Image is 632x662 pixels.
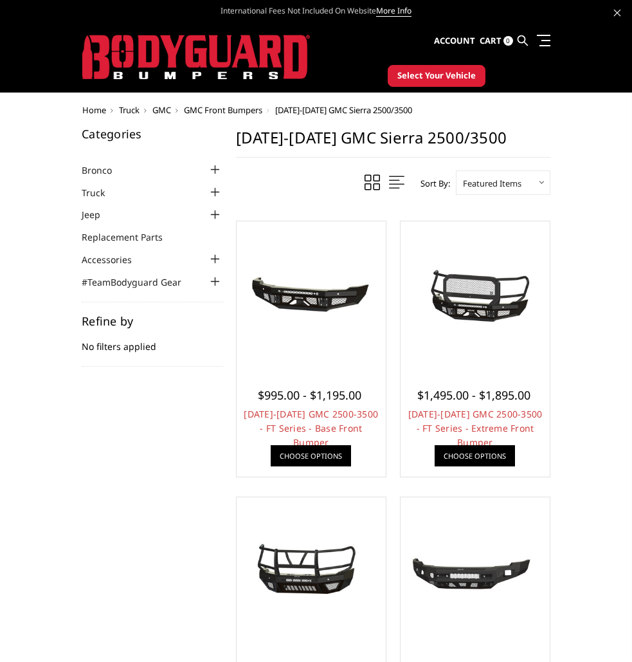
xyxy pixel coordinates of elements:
span: Account [434,35,475,46]
img: 2024-2025 GMC 2500-3500 - Freedom Series - Base Front Bumper (non-winch) [404,538,546,605]
span: $1,495.00 - $1,895.00 [417,387,530,403]
a: GMC [152,104,171,116]
h5: Refine by [82,315,223,327]
span: $995.00 - $1,195.00 [258,387,361,403]
span: Select Your Vehicle [397,69,476,82]
a: [DATE]-[DATE] GMC 2500-3500 - FT Series - Base Front Bumper [244,408,378,448]
h1: [DATE]-[DATE] GMC Sierra 2500/3500 [236,128,550,158]
div: No filters applied [82,315,223,367]
a: Accessories [82,253,148,266]
a: Cart 0 [480,24,513,59]
a: 2024-2026 GMC 2500-3500 - FT Series - Extreme Front Bumper 2024-2026 GMC 2500-3500 - FT Series - ... [404,225,546,367]
a: More Info [376,5,411,17]
img: 2024-2026 GMC 2500-3500 - FT Series - Extreme Front Bumper [404,262,546,329]
a: Truck [82,186,121,199]
a: 2024-2025 GMC 2500-3500 - FT Series - Base Front Bumper 2024-2025 GMC 2500-3500 - FT Series - Bas... [240,225,383,367]
a: GMC Front Bumpers [184,104,262,116]
span: [DATE]-[DATE] GMC Sierra 2500/3500 [275,104,412,116]
a: Bronco [82,163,128,177]
button: Select Your Vehicle [388,65,485,87]
a: 2024-2026 GMC 2500-3500 - T2 Series - Extreme Front Bumper (receiver or winch) 2024-2026 GMC 2500... [240,501,383,643]
a: Choose Options [271,445,351,466]
a: Replacement Parts [82,230,179,244]
h5: Categories [82,128,223,140]
a: Jeep [82,208,116,221]
label: Sort By: [413,174,450,193]
span: Cart [480,35,501,46]
a: Account [434,24,475,59]
a: #TeamBodyguard Gear [82,275,197,289]
img: 2024-2026 GMC 2500-3500 - T2 Series - Extreme Front Bumper (receiver or winch) [240,538,383,605]
a: [DATE]-[DATE] GMC 2500-3500 - FT Series - Extreme Front Bumper [408,408,543,448]
a: Truck [119,104,140,116]
img: 2024-2025 GMC 2500-3500 - FT Series - Base Front Bumper [240,262,383,329]
a: 2024-2025 GMC 2500-3500 - Freedom Series - Base Front Bumper (non-winch) 2024-2025 GMC 2500-3500 ... [404,501,546,643]
img: BODYGUARD BUMPERS [82,35,310,80]
a: Home [82,104,106,116]
span: 0 [503,36,513,46]
a: Choose Options [435,445,515,466]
